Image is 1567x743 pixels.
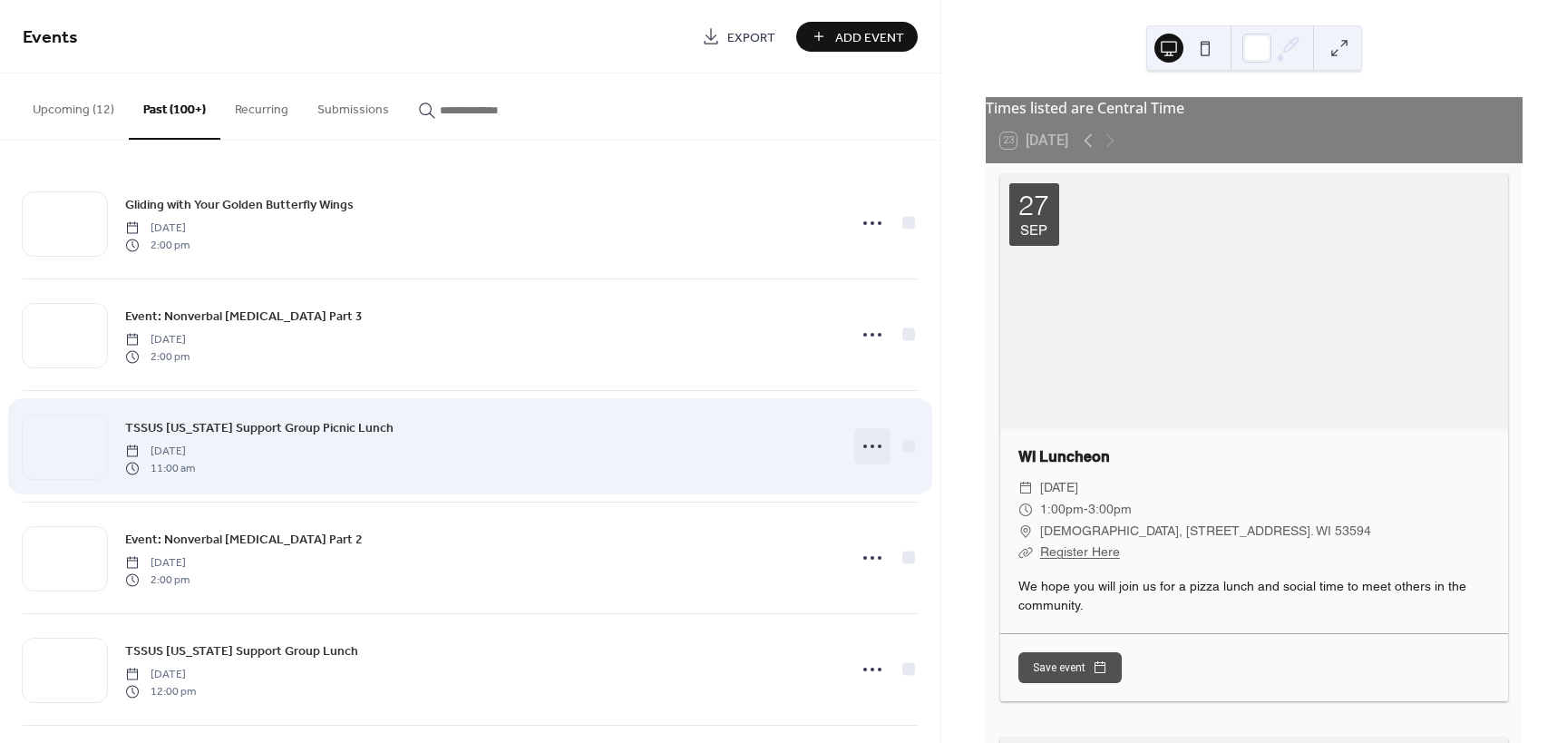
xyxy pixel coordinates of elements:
span: 1:00pm [1040,499,1084,521]
a: Event: Nonverbal [MEDICAL_DATA] Part 3 [125,306,363,327]
span: Events [23,20,78,55]
button: Add Event [796,22,918,52]
span: TSSUS [US_STATE] Support Group Picnic Lunch [125,419,394,438]
div: Sep [1020,223,1047,237]
div: ​ [1018,477,1033,499]
button: Past (100+) [129,73,220,140]
span: [DATE] [1040,477,1078,499]
button: Recurring [220,73,303,138]
span: TSSUS [US_STATE] Support Group Lunch [125,642,358,661]
div: 27 [1018,192,1049,220]
div: ​ [1018,542,1033,563]
span: 2:00 pm [125,237,190,253]
span: Gliding with Your Golden Butterfly Wings [125,196,354,215]
div: ​ [1018,521,1033,543]
span: 2:00 pm [125,572,190,588]
div: Times listed are Central Time [986,97,1523,119]
a: TSSUS [US_STATE] Support Group Picnic Lunch [125,417,394,438]
span: 11:00 am [125,460,195,476]
span: Export [727,28,775,47]
a: Export [688,22,789,52]
button: Upcoming (12) [18,73,129,138]
span: Add Event [835,28,904,47]
a: WI Luncheon [1018,448,1110,465]
a: Event: Nonverbal [MEDICAL_DATA] Part 2 [125,529,363,550]
a: Gliding with Your Golden Butterfly Wings [125,194,354,215]
span: [DEMOGRAPHIC_DATA], [STREET_ADDRESS]. WI 53594 [1040,521,1371,543]
a: TSSUS [US_STATE] Support Group Lunch [125,640,358,661]
span: 3:00pm [1088,499,1132,521]
div: ​ [1018,499,1033,521]
span: [DATE] [125,332,190,348]
span: Event: Nonverbal [MEDICAL_DATA] Part 3 [125,308,363,327]
button: Save event [1018,652,1122,683]
div: We hope you will join us for a pizza lunch and social time to meet others in the community. [1000,577,1508,615]
button: Submissions [303,73,404,138]
span: 12:00 pm [125,683,196,699]
span: [DATE] [125,444,195,460]
span: [DATE] [125,667,196,683]
span: - [1084,499,1088,521]
span: [DATE] [125,555,190,572]
a: Register Here [1040,544,1120,559]
span: 2:00 pm [125,348,190,365]
span: Event: Nonverbal [MEDICAL_DATA] Part 2 [125,531,363,550]
span: [DATE] [125,220,190,237]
